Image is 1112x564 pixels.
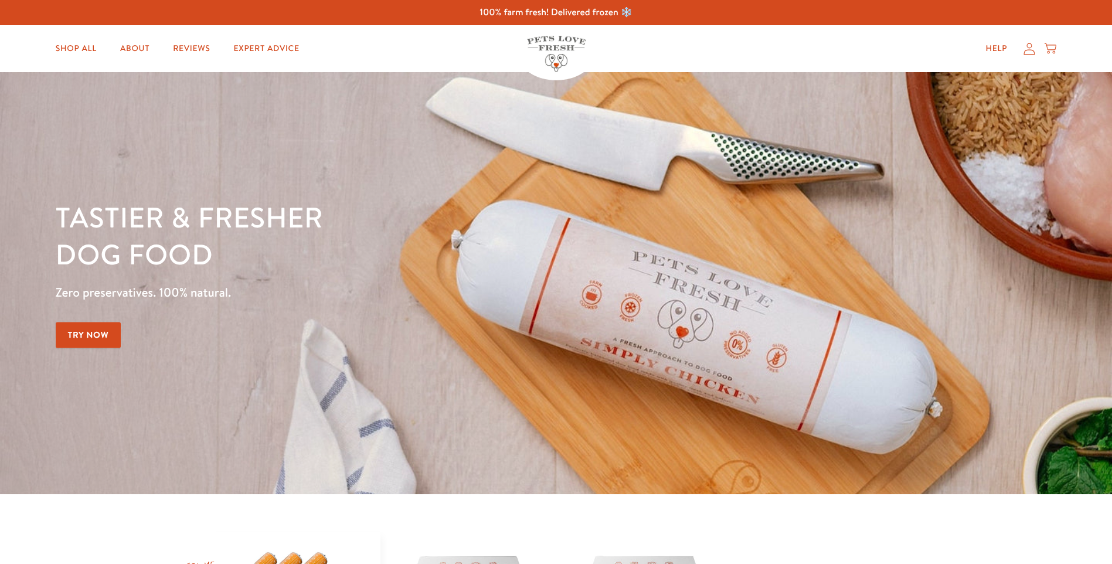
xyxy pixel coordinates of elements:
[56,200,723,273] h1: Tastier & fresher dog food
[164,37,219,60] a: Reviews
[56,322,121,348] a: Try Now
[111,37,159,60] a: About
[225,37,309,60] a: Expert Advice
[976,37,1016,60] a: Help
[46,37,106,60] a: Shop All
[527,36,586,72] img: Pets Love Fresh
[56,282,723,303] p: Zero preservatives. 100% natural.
